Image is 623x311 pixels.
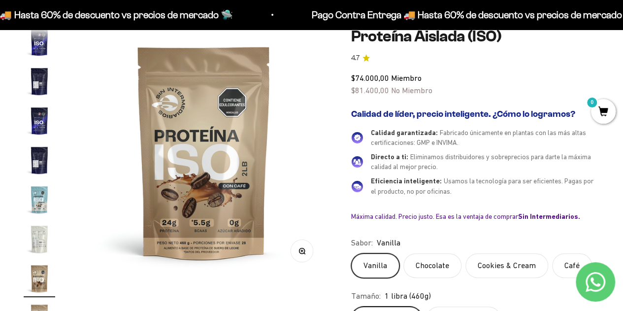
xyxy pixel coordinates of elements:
span: Directo a ti: [371,153,408,161]
h1: Proteína Aislada (ISO) [351,28,599,45]
b: Sin Intermediarios. [518,212,580,220]
span: Vanilla [377,237,400,249]
span: No Miembro [391,86,432,95]
img: Proteína Aislada (ISO) [24,66,55,97]
img: Proteína Aislada (ISO) [80,28,328,276]
span: 4.7 [351,53,360,64]
a: 0 [591,107,616,118]
span: Miembro [391,73,422,82]
span: $74.000,00 [351,73,389,82]
div: Máxima calidad. Precio justo. Esa es la ventaja de comprar [351,212,599,221]
span: Eficiencia inteligente: [371,177,442,185]
button: Ir al artículo 5 [24,66,55,100]
span: Fabricado únicamente en plantas con las más altas certificaciones: GMP e INVIMA. [371,129,586,147]
button: Ir al artículo 7 [24,144,55,179]
img: Proteína Aislada (ISO) [24,184,55,215]
img: Proteína Aislada (ISO) [24,105,55,137]
span: Calidad garantizada: [371,129,438,137]
h2: Calidad de líder, precio inteligente. ¿Cómo lo logramos? [351,109,599,120]
mark: 0 [586,97,598,108]
img: Proteína Aislada (ISO) [24,144,55,176]
span: Eliminamos distribuidores y sobreprecios para darte la máxima calidad al mejor precio. [371,153,591,171]
span: Usamos la tecnología para ser eficientes. Pagas por el producto, no por oficinas. [371,177,593,195]
span: 1 libra (460g) [385,290,431,303]
button: Ir al artículo 6 [24,105,55,139]
a: 4.74.7 de 5.0 estrellas [351,53,599,64]
span: $81.400,00 [351,86,389,95]
img: Proteína Aislada (ISO) [24,223,55,255]
legend: Sabor: [351,237,373,249]
legend: Tamaño: [351,290,381,303]
img: Calidad garantizada [351,132,363,143]
button: Ir al artículo 10 [24,263,55,297]
button: Ir al artículo 8 [24,184,55,218]
button: Ir al artículo 9 [24,223,55,258]
img: Proteína Aislada (ISO) [24,26,55,58]
button: Ir al artículo 4 [24,26,55,61]
img: Directo a ti [351,156,363,168]
img: Proteína Aislada (ISO) [24,263,55,294]
img: Eficiencia inteligente [351,180,363,192]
